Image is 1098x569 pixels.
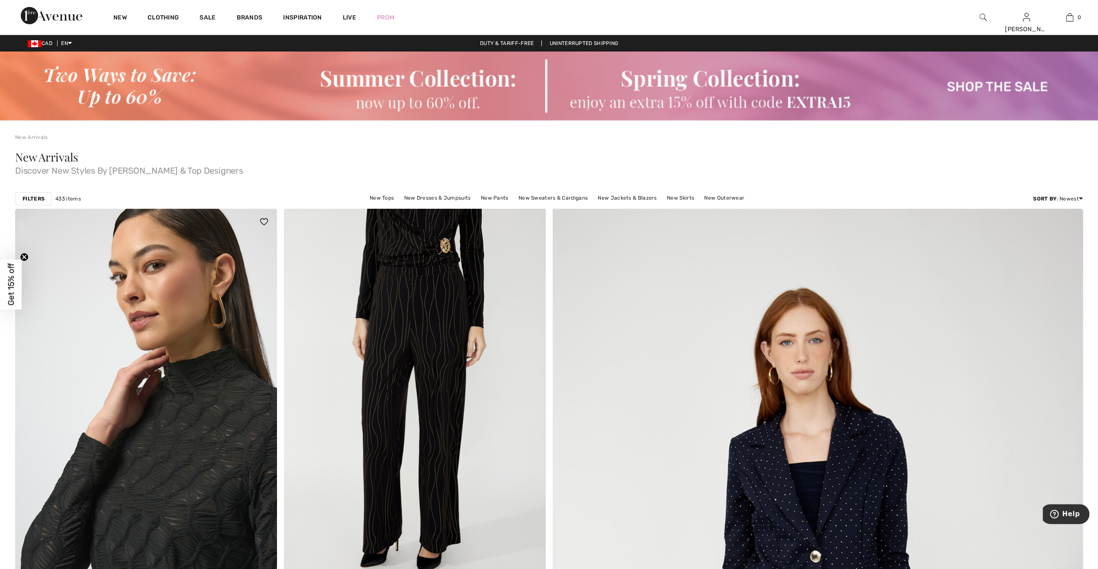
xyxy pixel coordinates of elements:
img: Canadian Dollar [28,40,42,47]
a: New Sweaters & Cardigans [514,192,592,204]
span: 0 [1078,13,1081,21]
img: 1ère Avenue [21,7,82,24]
a: Sale [200,14,216,23]
img: My Info [1023,12,1030,23]
img: My Bag [1066,12,1073,23]
a: New [113,14,127,23]
a: Brands [237,14,263,23]
a: New Dresses & Jumpsuits [400,192,475,204]
a: 0 [1048,12,1091,23]
strong: Sort By [1033,196,1056,202]
span: Inspiration [283,14,322,23]
a: Clothing [148,14,179,23]
div: [PERSON_NAME] [1005,25,1047,34]
a: New Pants [477,192,513,204]
a: Live [343,13,356,22]
a: New Tops [365,192,398,204]
strong: Filters [23,195,45,203]
span: Discover New Styles By [PERSON_NAME] & Top Designers [15,163,1083,175]
span: Get 15% off [6,263,16,306]
span: New Arrivals [15,149,78,165]
a: New Skirts [663,192,699,204]
img: search the website [979,12,987,23]
button: Close teaser [20,253,29,262]
iframe: Opens a widget where you can find more information [1043,504,1089,526]
img: heart_black_full.svg [260,218,268,225]
a: New Outerwear [700,192,749,204]
a: New Arrivals [15,134,48,140]
a: New Jackets & Blazers [593,192,661,204]
a: Prom [377,13,394,22]
a: Sign In [1023,13,1030,21]
div: : Newest [1033,195,1083,203]
span: 433 items [55,195,81,203]
span: EN [61,40,72,46]
span: CAD [28,40,56,46]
